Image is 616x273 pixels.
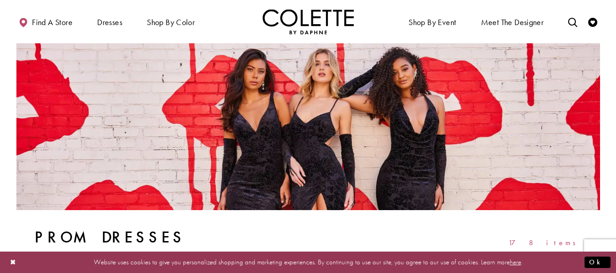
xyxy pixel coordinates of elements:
span: Shop By Event [406,9,458,34]
a: here [510,258,521,267]
a: Toggle search [566,9,580,34]
span: Dresses [95,9,124,34]
span: Shop by color [147,18,195,27]
a: Meet the designer [479,9,546,34]
button: Close Dialog [5,254,21,270]
a: Visit Home Page [263,9,354,34]
span: Dresses [97,18,122,27]
span: Meet the designer [481,18,544,27]
img: Colette by Daphne [263,9,354,34]
span: Find a store [32,18,72,27]
button: Submit Dialog [585,257,611,268]
span: Shop by color [145,9,197,34]
a: Find a store [16,9,75,34]
h1: Prom Dresses [35,228,186,247]
a: Check Wishlist [586,9,600,34]
span: 178 items [508,239,582,247]
span: Shop By Event [409,18,456,27]
p: Website uses cookies to give you personalized shopping and marketing experiences. By continuing t... [66,256,550,268]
